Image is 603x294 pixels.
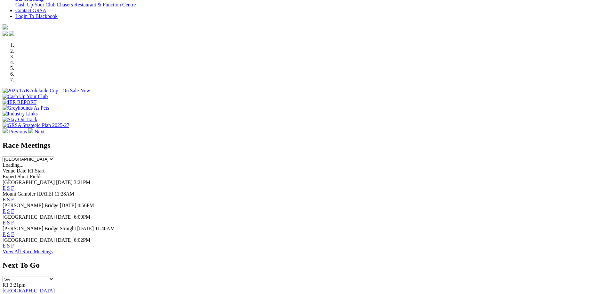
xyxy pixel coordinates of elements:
[9,31,14,36] img: twitter.svg
[11,243,14,248] a: F
[3,122,69,128] img: GRSA Strategic Plan 2025-27
[56,214,73,220] span: [DATE]
[11,197,14,202] a: F
[54,191,74,197] span: 11:28AM
[7,185,10,191] a: S
[7,197,10,202] a: S
[11,231,14,237] a: F
[15,2,55,7] a: Cash Up Your Club
[3,174,16,179] span: Expert
[77,226,94,231] span: [DATE]
[57,2,136,7] a: Chasers Restaurant & Function Centre
[7,208,10,214] a: S
[3,237,55,243] span: [GEOGRAPHIC_DATA]
[3,197,6,202] a: E
[3,105,49,111] img: Greyhounds As Pets
[3,243,6,248] a: E
[74,237,91,243] span: 6:02PM
[10,282,26,288] span: 3:21pm
[3,88,90,94] img: 2025 TAB Adelaide Cup - On Sale Now
[3,214,55,220] span: [GEOGRAPHIC_DATA]
[3,31,8,36] img: facebook.svg
[3,94,48,99] img: Cash Up Your Club
[56,180,73,185] span: [DATE]
[60,203,76,208] span: [DATE]
[15,13,58,19] a: Login To Blackbook
[95,226,115,231] span: 11:40AM
[15,2,600,8] div: Bar & Dining
[11,220,14,225] a: F
[3,288,55,293] a: [GEOGRAPHIC_DATA]
[37,191,53,197] span: [DATE]
[7,243,10,248] a: S
[3,185,6,191] a: E
[3,162,23,168] span: Loading...
[77,203,94,208] span: 4:56PM
[35,129,44,134] span: Next
[3,220,6,225] a: E
[18,174,29,179] span: Short
[3,203,59,208] span: [PERSON_NAME] Bridge
[3,282,9,288] span: R1
[3,168,15,173] span: Venue
[3,180,55,185] span: [GEOGRAPHIC_DATA]
[3,261,600,270] h2: Next To Go
[3,117,37,122] img: Stay On Track
[28,168,44,173] span: R1 Start
[11,208,14,214] a: F
[3,129,28,134] a: Previous
[17,168,26,173] span: Date
[28,128,33,133] img: chevron-right-pager-white.svg
[3,208,6,214] a: E
[28,129,44,134] a: Next
[3,191,36,197] span: Mount Gambier
[3,141,600,150] h2: Race Meetings
[74,214,91,220] span: 6:00PM
[3,111,38,117] img: Industry Links
[3,99,36,105] img: IER REPORT
[56,237,73,243] span: [DATE]
[3,24,8,29] img: logo-grsa-white.png
[3,128,8,133] img: chevron-left-pager-white.svg
[15,8,46,13] a: Contact GRSA
[3,249,53,254] a: View All Race Meetings
[3,226,76,231] span: [PERSON_NAME] Bridge Straight
[3,231,6,237] a: E
[30,174,42,179] span: Fields
[74,180,91,185] span: 3:21PM
[11,185,14,191] a: F
[7,231,10,237] a: S
[7,220,10,225] a: S
[9,129,27,134] span: Previous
